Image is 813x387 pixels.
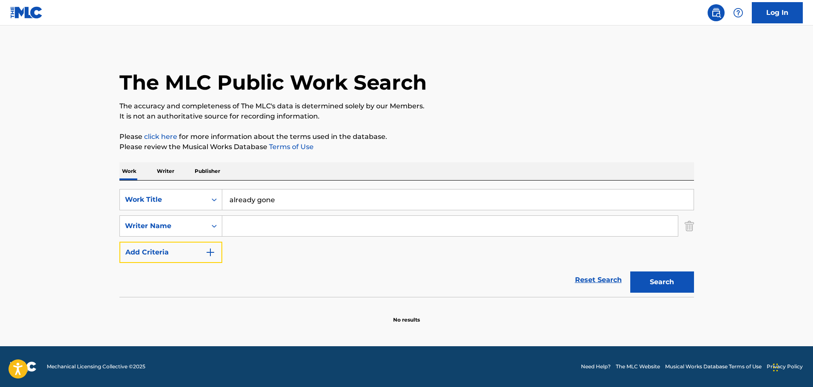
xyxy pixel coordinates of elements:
a: Log In [752,2,803,23]
button: Search [630,271,694,293]
p: Work [119,162,139,180]
p: Publisher [192,162,223,180]
a: The MLC Website [616,363,660,370]
span: Mechanical Licensing Collective © 2025 [47,363,145,370]
p: It is not an authoritative source for recording information. [119,111,694,121]
img: Delete Criterion [685,215,694,237]
p: Writer [154,162,177,180]
p: Please for more information about the terms used in the database. [119,132,694,142]
form: Search Form [119,189,694,297]
a: Privacy Policy [767,363,803,370]
div: Drag [773,355,778,380]
h1: The MLC Public Work Search [119,70,427,95]
div: Help [730,4,747,21]
a: Musical Works Database Terms of Use [665,363,762,370]
img: 9d2ae6d4665cec9f34b9.svg [205,247,215,257]
a: Reset Search [571,271,626,289]
p: Please review the Musical Works Database [119,142,694,152]
a: Public Search [708,4,725,21]
img: MLC Logo [10,6,43,19]
div: Writer Name [125,221,201,231]
img: help [733,8,743,18]
img: search [711,8,721,18]
button: Add Criteria [119,242,222,263]
iframe: Chat Widget [771,346,813,387]
div: Work Title [125,195,201,205]
p: The accuracy and completeness of The MLC's data is determined solely by our Members. [119,101,694,111]
p: No results [393,306,420,324]
a: Terms of Use [267,143,314,151]
a: click here [144,133,177,141]
img: logo [10,362,37,372]
a: Need Help? [581,363,611,370]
